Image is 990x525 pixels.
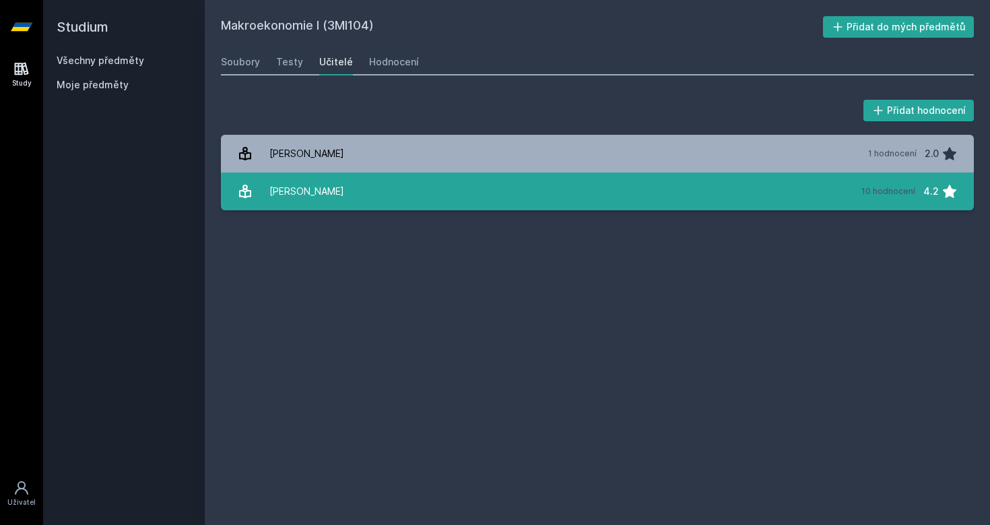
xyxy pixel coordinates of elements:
button: Přidat do mých předmětů [823,16,975,38]
div: 10 hodnocení [861,186,915,197]
a: Hodnocení [369,49,419,75]
div: [PERSON_NAME] [269,140,344,167]
div: 1 hodnocení [868,148,917,159]
div: [PERSON_NAME] [269,178,344,205]
div: Uživatel [7,497,36,507]
a: Všechny předměty [57,55,144,66]
div: Hodnocení [369,55,419,69]
div: Soubory [221,55,260,69]
button: Přidat hodnocení [863,100,975,121]
a: Soubory [221,49,260,75]
div: Testy [276,55,303,69]
a: [PERSON_NAME] 10 hodnocení 4.2 [221,173,974,210]
a: Testy [276,49,303,75]
a: [PERSON_NAME] 1 hodnocení 2.0 [221,135,974,173]
div: 2.0 [925,140,939,167]
div: 4.2 [923,178,939,205]
a: Study [3,54,40,95]
a: Učitelé [319,49,353,75]
a: Uživatel [3,473,40,514]
div: Study [12,78,32,88]
h2: Makroekonomie I (3MI104) [221,16,823,38]
span: Moje předměty [57,78,129,92]
div: Učitelé [319,55,353,69]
